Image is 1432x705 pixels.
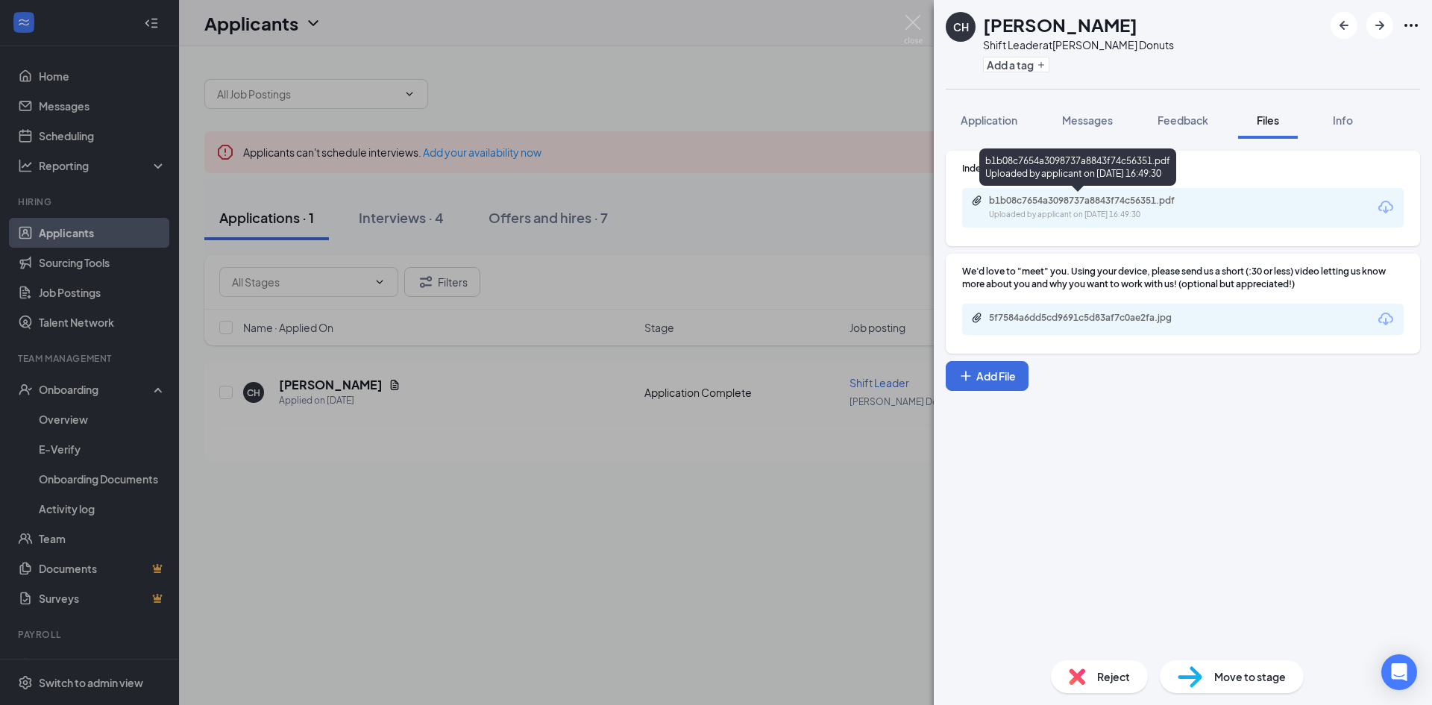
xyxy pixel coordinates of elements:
[983,57,1049,72] button: PlusAdd a tag
[971,195,1213,221] a: Paperclipb1b08c7654a3098737a8843f74c56351.pdfUploaded by applicant on [DATE] 16:49:30
[989,195,1198,207] div: b1b08c7654a3098737a8843f74c56351.pdf
[989,209,1213,221] div: Uploaded by applicant on [DATE] 16:49:30
[1097,668,1130,685] span: Reject
[983,37,1174,52] div: Shift Leader at [PERSON_NAME] Donuts
[1381,654,1417,690] div: Open Intercom Messenger
[1158,113,1208,127] span: Feedback
[1331,12,1357,39] button: ArrowLeftNew
[1371,16,1389,34] svg: ArrowRight
[971,312,983,324] svg: Paperclip
[1377,198,1395,216] svg: Download
[962,265,1404,290] div: We'd love to "meet" you. Using your device, please send us a short (:30 or less) video letting us...
[1377,310,1395,328] svg: Download
[962,162,1404,175] div: Indeed Resume
[989,312,1198,324] div: 5f7584a6dd5cd9691c5d83af7c0ae2fa.jpg
[946,361,1029,391] button: Add FilePlus
[1402,16,1420,34] svg: Ellipses
[979,148,1176,186] div: b1b08c7654a3098737a8843f74c56351.pdf Uploaded by applicant on [DATE] 16:49:30
[953,19,969,34] div: CH
[1062,113,1113,127] span: Messages
[1366,12,1393,39] button: ArrowRight
[1037,60,1046,69] svg: Plus
[958,369,973,383] svg: Plus
[1257,113,1279,127] span: Files
[1335,16,1353,34] svg: ArrowLeftNew
[971,312,1213,326] a: Paperclip5f7584a6dd5cd9691c5d83af7c0ae2fa.jpg
[971,195,983,207] svg: Paperclip
[961,113,1017,127] span: Application
[983,12,1137,37] h1: [PERSON_NAME]
[1214,668,1286,685] span: Move to stage
[1333,113,1353,127] span: Info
